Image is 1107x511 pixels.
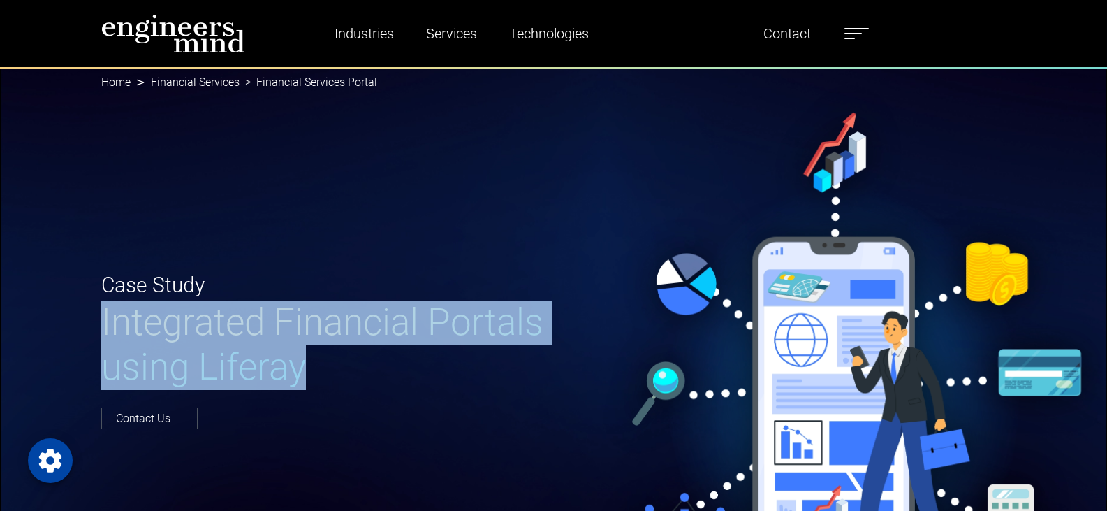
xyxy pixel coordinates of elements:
a: Industries [329,17,399,50]
span: Integrated Financial Portals using Liferay [101,301,543,389]
li: Financial Services Portal [240,74,377,91]
a: Contact Us [101,408,198,429]
a: Home [101,75,131,89]
p: Case Study [101,269,545,301]
a: Technologies [504,17,594,50]
img: logo [101,14,245,53]
a: Contact [758,17,816,50]
a: Financial Services [151,75,240,89]
nav: breadcrumb [101,67,1006,98]
a: Services [420,17,483,50]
